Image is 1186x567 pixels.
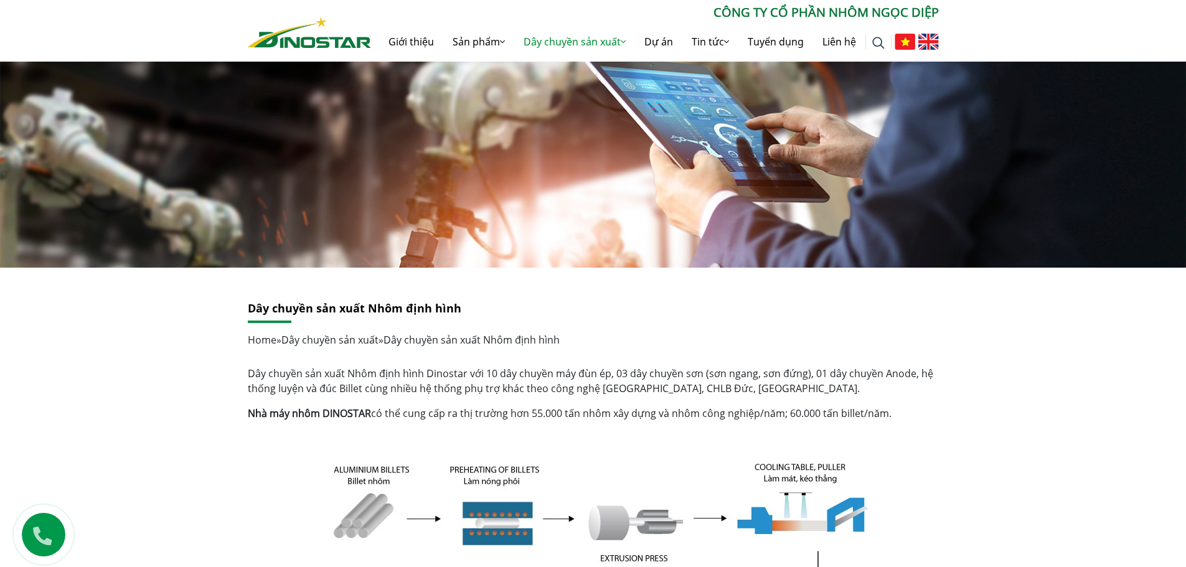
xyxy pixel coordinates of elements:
[248,333,560,347] span: » »
[248,301,461,316] a: Dây chuyền sản xuất Nhôm định hình
[443,22,514,62] a: Sản phẩm
[813,22,865,62] a: Liên hệ
[895,34,915,50] img: Tiếng Việt
[379,22,443,62] a: Giới thiệu
[248,406,939,421] p: có thể cung cấp ra thị trường hơn 55.000 tấn nhôm xây dựng và nhôm công nghiệp/năm; 60.000 tấn bi...
[635,22,682,62] a: Dự án
[682,22,738,62] a: Tin tức
[872,37,885,49] img: search
[248,17,371,48] img: Nhôm Dinostar
[738,22,813,62] a: Tuyển dụng
[248,366,939,396] p: Dây chuyền sản xuất Nhôm định hình Dinostar với 10 dây chuyền máy đùn ép, 03 dây chuyền sơn (sơn ...
[371,3,939,22] p: CÔNG TY CỔ PHẦN NHÔM NGỌC DIỆP
[918,34,939,50] img: English
[281,333,379,347] a: Dây chuyền sản xuất
[248,406,371,420] a: Nhà máy nhôm DINOSTAR
[248,333,276,347] a: Home
[514,22,635,62] a: Dây chuyền sản xuất
[384,333,560,347] span: Dây chuyền sản xuất Nhôm định hình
